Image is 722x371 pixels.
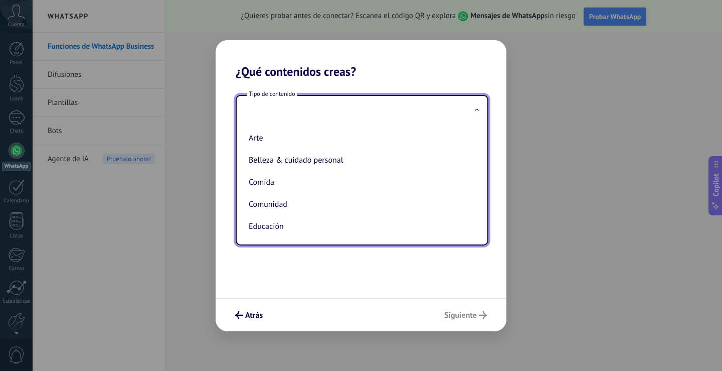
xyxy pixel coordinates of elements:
li: Comida [245,171,475,193]
li: Comunidad [245,193,475,215]
li: Educación [245,215,475,237]
li: Fotografía [245,237,475,260]
li: Belleza & cuidado personal [245,149,475,171]
span: Atrás [245,312,263,319]
span: Tipo de contenido [247,90,297,98]
h2: ¿Qué contenidos creas? [216,40,506,79]
button: Atrás [231,307,267,324]
li: Arte [245,127,475,149]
